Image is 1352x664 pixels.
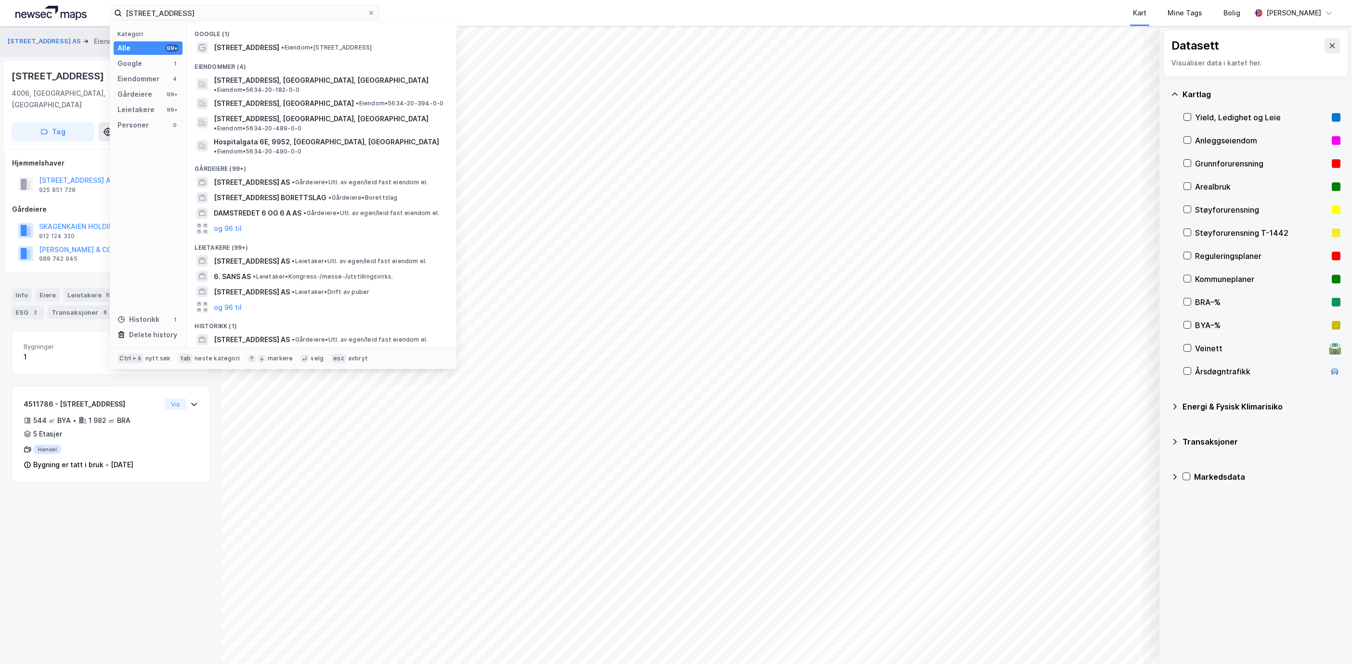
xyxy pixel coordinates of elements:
div: Anleggseiendom [1195,135,1328,146]
div: Støyforurensning T-1442 [1195,227,1328,239]
div: velg [311,355,324,362]
div: Transaksjoner [1183,436,1340,447]
div: Kategori [117,30,182,38]
div: Støyforurensning [1195,204,1328,216]
div: neste kategori [195,355,240,362]
div: Eiendom [94,36,123,47]
div: Datasett [1171,38,1219,53]
div: 925 851 728 [39,186,76,194]
div: Alle [117,42,130,54]
span: Gårdeiere • Borettslag [328,194,397,202]
div: Energi & Fysisk Klimarisiko [1183,401,1340,412]
div: Personer [117,119,149,131]
div: Kart [1133,7,1146,19]
span: • [292,288,295,295]
span: Hospitalgata 6E, 9952, [GEOGRAPHIC_DATA], [GEOGRAPHIC_DATA] [214,136,439,148]
div: Google (1) [187,23,456,40]
div: Historikk (1) [187,315,456,332]
div: esc [331,354,346,363]
span: Leietaker • Kongress-/messe-/utstillingsvirks. [253,273,393,281]
div: Markedsdata [1194,471,1340,483]
img: logo.a4113a55bc3d86da70a041830d287a7e.svg [15,6,87,20]
div: Hjemmelshaver [12,157,209,169]
span: • [281,44,284,51]
div: Leietakere [64,288,117,302]
div: Eiendommer [117,73,159,85]
span: • [356,100,359,107]
span: Eiendom • 5634-20-394-0-0 [356,100,443,107]
div: Historikk [117,314,159,325]
div: Kontrollprogram for chat [1304,618,1352,664]
span: 6. SANS AS [214,271,251,282]
span: • [328,194,331,201]
div: Leietakere (99+) [187,236,456,254]
div: [STREET_ADDRESS] [12,68,106,84]
span: • [292,179,295,186]
input: Søk på adresse, matrikkel, gårdeiere, leietakere eller personer [122,6,367,20]
div: 2 [30,307,40,317]
div: 10 [104,290,114,300]
div: 544 ㎡ BYA [33,415,71,426]
div: Ctrl + k [117,354,143,363]
div: 1 [24,351,107,363]
div: 99+ [165,90,179,98]
span: Eiendom • 5634-20-182-0-0 [214,86,299,94]
div: Arealbruk [1195,181,1328,192]
div: Mine Tags [1168,7,1202,19]
div: 8 [100,307,110,317]
div: Bygning er tatt i bruk - [DATE] [33,459,133,471]
div: Grunnforurensning [1195,158,1328,169]
span: • [214,125,217,132]
div: Bolig [1223,7,1240,19]
div: [PERSON_NAME] [1266,7,1321,19]
div: 5 Etasjer [33,428,62,440]
div: Visualiser data i kartet her. [1171,57,1340,69]
span: [STREET_ADDRESS] AS [214,255,290,267]
div: 1 [171,60,179,67]
span: Eiendom • [STREET_ADDRESS] [281,44,372,51]
span: Eiendom • 5634-20-489-0-0 [214,125,301,132]
div: 0 [171,121,179,129]
div: BRA–% [1195,296,1328,308]
div: 4 [171,75,179,83]
div: Yield, Ledighet og Leie [1195,112,1328,123]
iframe: Chat Widget [1304,618,1352,664]
span: [STREET_ADDRESS] AS [214,177,290,188]
span: • [214,86,217,93]
button: Tag [12,122,94,141]
button: og 96 til [214,223,242,234]
div: tab [179,354,193,363]
div: 988 742 945 [39,255,78,263]
div: Kommuneplaner [1195,273,1328,285]
div: nytt søk [145,355,171,362]
span: • [292,257,295,265]
div: Eiendommer (4) [187,55,456,73]
div: 912 124 320 [39,232,75,240]
span: [STREET_ADDRESS] BORETTSLAG [214,192,326,204]
div: Kartlag [1183,89,1340,100]
span: Leietaker • Drift av puber [292,288,369,296]
span: [STREET_ADDRESS], [GEOGRAPHIC_DATA], [GEOGRAPHIC_DATA] [214,75,429,86]
div: 1 [171,316,179,323]
span: Gårdeiere • Utl. av egen/leid fast eiendom el. [292,336,428,344]
span: • [292,336,295,343]
span: Gårdeiere • Utl. av egen/leid fast eiendom el. [303,209,439,217]
div: Leietakere [117,104,155,115]
div: ESG [12,306,44,319]
div: Google [117,58,142,69]
span: Bygninger [24,343,107,351]
div: BYA–% [1195,319,1328,331]
div: Reguleringsplaner [1195,250,1328,262]
div: Transaksjoner [48,306,114,319]
span: [STREET_ADDRESS], [GEOGRAPHIC_DATA], [GEOGRAPHIC_DATA] [214,113,429,125]
span: [STREET_ADDRESS] AS [214,334,290,345]
div: 4511786 - [STREET_ADDRESS] [24,398,161,410]
span: [STREET_ADDRESS] [214,42,279,53]
button: og 96 til [214,301,242,313]
div: 4006, [GEOGRAPHIC_DATA], [GEOGRAPHIC_DATA] [12,88,136,111]
button: [STREET_ADDRESS] AS [8,37,83,46]
span: • [303,209,306,217]
div: • [73,417,77,424]
div: 99+ [165,44,179,52]
div: 1 982 ㎡ BRA [89,415,130,426]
